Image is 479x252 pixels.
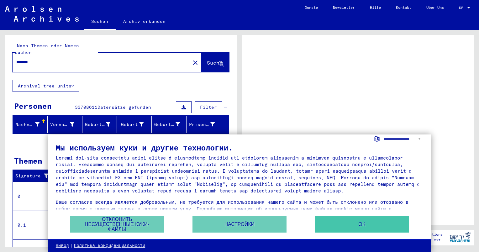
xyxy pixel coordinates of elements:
[56,144,423,151] div: Мы используем куки и другие технологии.
[56,155,423,194] div: Loremi dol-sita consectetu adipi elitse d eiusmodtemp incidid utl etdolorem aliquaenim a minimven...
[15,119,47,129] div: Nachname
[56,199,423,218] div: Ваше согласие всегда является добровольным, не требуется для использования нашего сайта и может б...
[85,119,118,129] div: Geburtsname
[48,116,82,133] mat-header-cell: Vorname
[189,119,223,129] div: Prisoner #
[13,116,48,133] mat-header-cell: Nachname
[200,104,217,110] span: Filter
[74,243,145,249] a: Политика конфиденциальности
[116,14,173,29] a: Archiv erkunden
[14,100,52,112] div: Personen
[5,6,79,22] img: Arolsen_neg.svg
[448,229,472,245] img: yv_logo.png
[85,121,111,128] div: Geburtsname
[15,171,57,181] div: Signature
[187,116,229,133] mat-header-cell: Prisoner #
[192,216,287,233] button: Настройки
[56,243,69,249] a: Вывод
[189,56,202,69] button: Clear
[15,173,51,179] div: Signature
[84,14,116,30] a: Suchen
[374,135,380,141] label: Выберите язык
[50,121,74,128] div: Vorname
[15,121,39,128] div: Nachname
[207,60,223,66] span: Suche
[82,116,117,133] mat-header-cell: Geburtsname
[119,121,144,128] div: Geburt‏
[117,116,152,133] mat-header-cell: Geburt‏
[14,155,42,166] div: Themen
[97,104,151,110] span: Datensätze gefunden
[13,182,56,211] td: 0
[119,119,151,129] div: Geburt‏
[70,216,164,233] button: Отклонить несущественные куки-файлы
[154,121,180,128] div: Geburtsdatum
[15,43,79,55] mat-label: Nach Themen oder Namen suchen
[459,6,466,10] span: DE
[315,216,409,233] button: OK
[13,80,79,92] button: Archival tree units
[202,53,229,72] button: Suche
[383,134,423,144] select: Выберите язык
[195,101,222,113] button: Filter
[154,119,188,129] div: Geburtsdatum
[192,59,199,66] mat-icon: close
[13,211,56,239] td: 0.1
[50,119,82,129] div: Vorname
[152,116,187,133] mat-header-cell: Geburtsdatum
[189,121,215,128] div: Prisoner #
[75,104,97,110] span: 33708611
